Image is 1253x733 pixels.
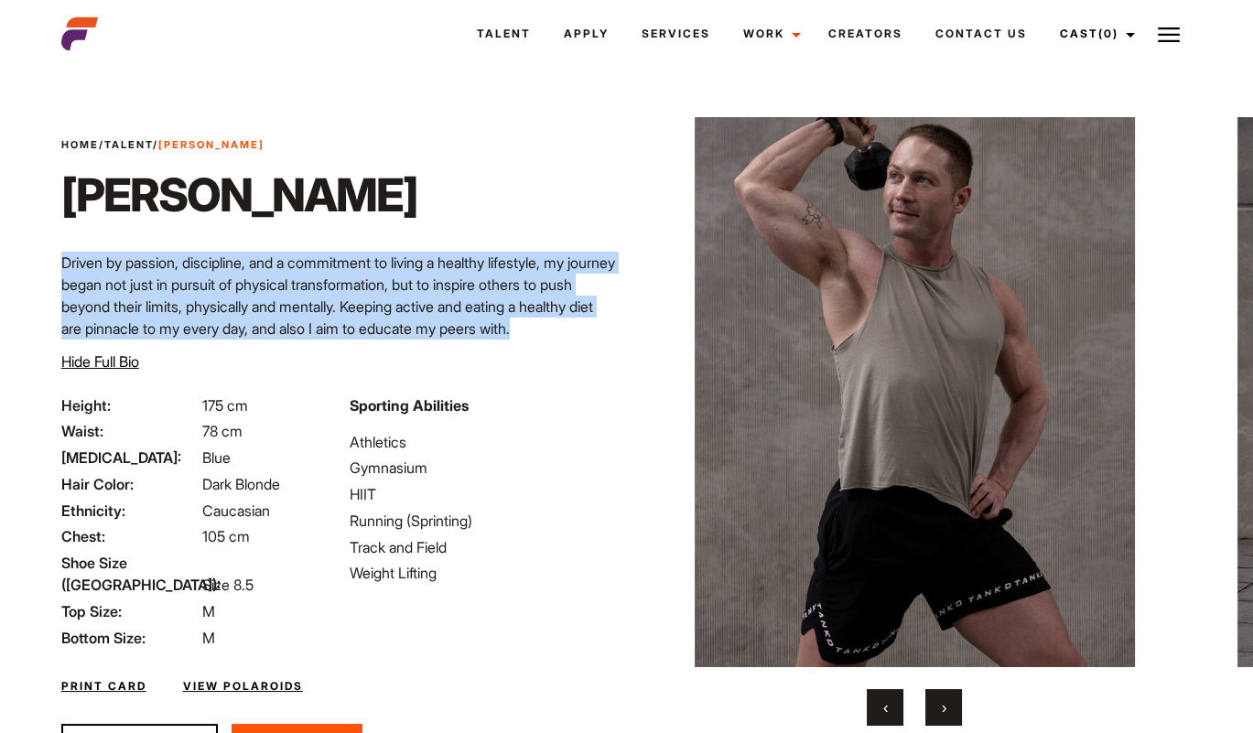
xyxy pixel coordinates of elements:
[61,252,616,340] p: Driven by passion, discipline, and a commitment to living a healthy lifestyle, my journey began n...
[202,602,215,620] span: M
[61,552,199,596] span: Shoe Size ([GEOGRAPHIC_DATA]):
[350,457,616,479] li: Gymnasium
[61,473,199,495] span: Hair Color:
[942,698,946,717] span: Next
[350,431,616,453] li: Athletics
[158,138,265,151] strong: [PERSON_NAME]
[350,562,616,584] li: Weight Lifting
[202,448,231,467] span: Blue
[61,420,199,442] span: Waist:
[202,501,270,520] span: Caucasian
[202,629,215,647] span: M
[919,9,1043,59] a: Contact Us
[350,396,469,415] strong: Sporting Abilities
[1043,9,1146,59] a: Cast(0)
[61,167,417,222] h1: [PERSON_NAME]
[202,396,248,415] span: 175 cm
[350,510,616,532] li: Running (Sprinting)
[1158,24,1180,46] img: Burger icon
[883,698,888,717] span: Previous
[460,9,547,59] a: Talent
[61,352,139,371] span: Hide Full Bio
[1098,27,1118,40] span: (0)
[202,475,280,493] span: Dark Blonde
[350,483,616,505] li: HIIT
[61,600,199,622] span: Top Size:
[202,576,254,594] span: Size 8.5
[61,350,139,372] button: Hide Full Bio
[547,9,625,59] a: Apply
[61,627,199,649] span: Bottom Size:
[104,138,153,151] a: Talent
[183,678,303,695] a: View Polaroids
[625,9,727,59] a: Services
[61,678,146,695] a: Print Card
[350,536,616,558] li: Track and Field
[61,447,199,469] span: [MEDICAL_DATA]:
[61,16,98,52] img: cropped-aefm-brand-fav-22-square.png
[61,137,265,153] span: / /
[727,9,812,59] a: Work
[61,138,99,151] a: Home
[61,500,199,522] span: Ethnicity:
[202,422,243,440] span: 78 cm
[812,9,919,59] a: Creators
[61,394,199,416] span: Height:
[61,525,199,547] span: Chest:
[202,527,250,545] span: 105 cm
